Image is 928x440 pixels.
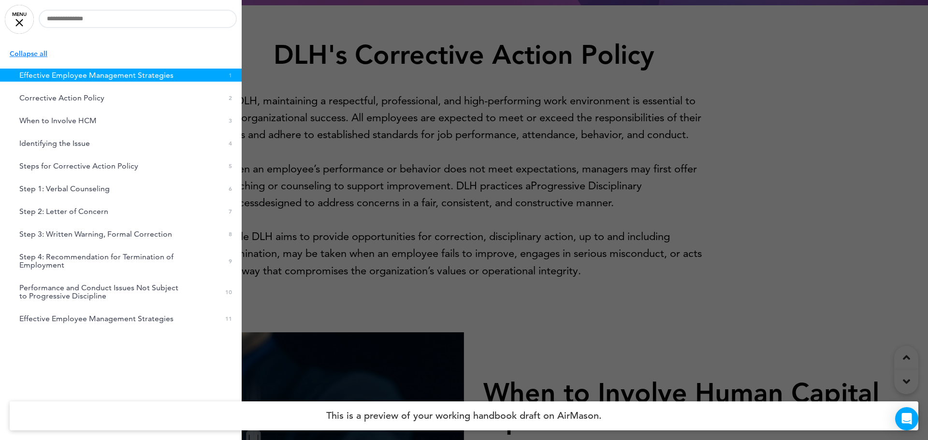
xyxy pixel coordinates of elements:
span: 10 [225,288,232,296]
span: 5 [229,162,232,170]
h4: This is a preview of your working handbook draft on AirMason. [10,401,918,430]
span: 7 [229,207,232,215]
span: Step 2: Letter of Concern [19,207,108,215]
span: Performance and Conduct Issues Not Subject to Progressive Discipline [19,284,179,300]
span: When to Involve HCM [19,116,97,125]
span: 1 [229,71,232,79]
span: Identifying the Issue [19,139,90,147]
span: Effective Employee Management Strategies [19,71,174,79]
span: 2 [229,94,232,102]
a: MENU [5,5,34,34]
span: Step 1: Verbal Counseling [19,185,110,193]
p: Collapse all [10,48,242,59]
span: 6 [229,185,232,193]
span: 3 [229,116,232,125]
span: Effective Employee Management Strategies [19,314,174,323]
span: Steps for Corrective Action Policy [19,162,138,170]
span: 9 [229,257,232,265]
span: Corrective Action Policy [19,94,104,102]
div: Open Intercom Messenger [895,407,918,430]
span: Step 3: Written Warning, Formal Correction [19,230,172,238]
span: 11 [225,314,232,323]
span: 4 [229,139,232,147]
span: 8 [229,230,232,238]
span: Step 4: Recommendation for Termination of Employment [19,253,179,269]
